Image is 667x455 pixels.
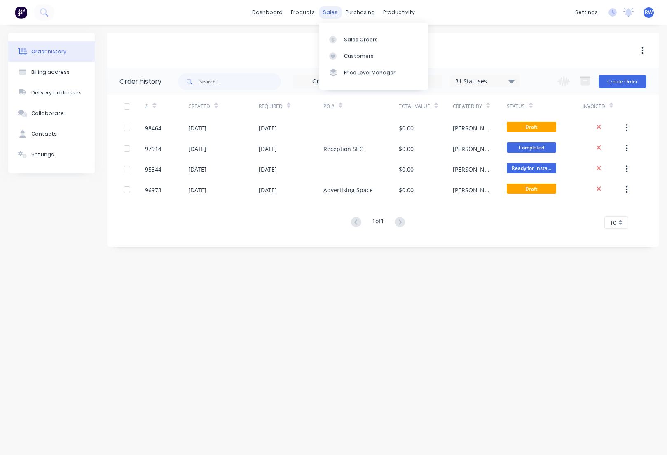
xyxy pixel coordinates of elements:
div: Order history [31,48,66,55]
div: $0.00 [399,186,414,194]
div: settings [571,6,602,19]
div: Settings [31,151,54,158]
button: Contacts [8,124,95,144]
div: [PERSON_NAME] [453,124,490,132]
a: Price Level Manager [319,64,428,81]
button: Settings [8,144,95,165]
div: Contacts [31,130,57,138]
span: 10 [610,218,616,227]
div: [DATE] [259,144,277,153]
div: 1 of 1 [372,217,384,229]
div: [PERSON_NAME] [453,186,490,194]
div: Status [507,95,582,118]
span: Ready for Insta... [507,163,556,173]
div: Sales Orders [344,36,378,43]
div: sales [319,6,342,19]
div: [DATE] [188,186,206,194]
div: # [145,103,148,110]
div: Reception SEG [323,144,363,153]
div: 98464 [145,124,161,132]
button: Delivery addresses [8,83,95,103]
div: [DATE] [259,186,277,194]
a: Sales Orders [319,31,428,48]
div: $0.00 [399,124,414,132]
button: Billing address [8,62,95,83]
div: $0.00 [399,165,414,174]
div: Customers [344,52,374,60]
input: Order Date [294,75,363,88]
div: Order history [119,77,161,87]
div: Created [188,95,258,118]
div: Total Value [399,95,453,118]
div: Advertising Space [323,186,373,194]
div: [DATE] [188,144,206,153]
span: Draft [507,122,556,132]
div: Required [259,103,283,110]
div: Invoiced [583,103,605,110]
div: [DATE] [188,124,206,132]
div: [DATE] [188,165,206,174]
div: PO # [323,95,399,118]
a: dashboard [248,6,287,19]
div: $0.00 [399,144,414,153]
div: Created [188,103,210,110]
div: [PERSON_NAME] [453,144,490,153]
button: Collaborate [8,103,95,124]
div: productivity [379,6,419,19]
div: Status [507,103,525,110]
div: PO # [323,103,335,110]
div: 31 Statuses [450,77,520,86]
div: [DATE] [259,165,277,174]
div: Collaborate [31,110,64,117]
div: 97914 [145,144,161,153]
div: 96973 [145,186,161,194]
a: Customers [319,48,428,64]
div: Created By [453,95,507,118]
div: products [287,6,319,19]
span: Completed [507,142,556,153]
div: Required [259,95,323,118]
div: Delivery addresses [31,89,82,97]
div: Total Value [399,103,430,110]
div: Invoiced [583,95,626,118]
span: Draft [507,184,556,194]
button: Create Order [599,75,646,88]
div: Created By [453,103,482,110]
div: [DATE] [259,124,277,132]
div: 95344 [145,165,161,174]
div: # [145,95,188,118]
div: Price Level Manager [344,69,396,77]
input: Search... [199,73,281,90]
div: [PERSON_NAME] [453,165,490,174]
button: Order history [8,41,95,62]
img: Factory [15,6,27,19]
div: Billing address [31,68,70,76]
div: purchasing [342,6,379,19]
span: RW [645,9,653,16]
